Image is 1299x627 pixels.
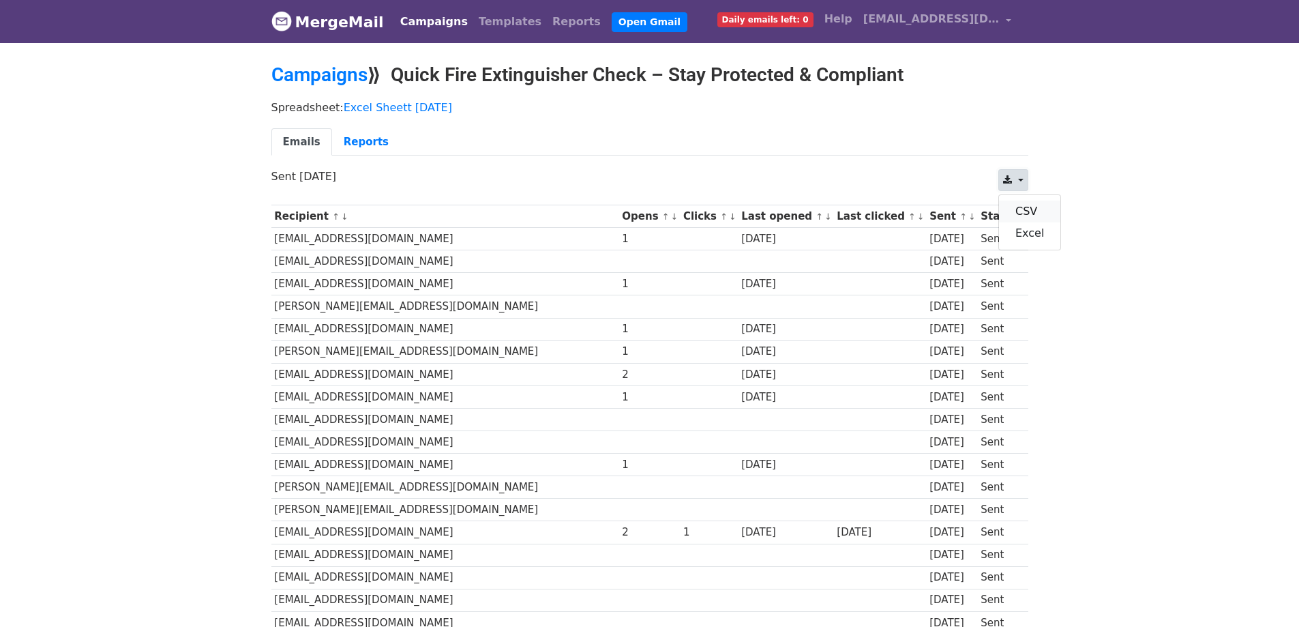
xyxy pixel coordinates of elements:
[908,212,916,222] a: ↑
[662,212,670,222] a: ↑
[858,5,1017,38] a: [EMAIL_ADDRESS][DOMAIN_NAME]
[271,11,292,31] img: MergeMail logo
[344,101,452,114] a: Excel Sheett [DATE]
[271,318,619,340] td: [EMAIL_ADDRESS][DOMAIN_NAME]
[271,128,332,156] a: Emails
[622,321,676,337] div: 1
[977,589,1021,611] td: Sent
[929,570,974,585] div: [DATE]
[271,544,619,566] td: [EMAIL_ADDRESS][DOMAIN_NAME]
[741,525,830,540] div: [DATE]
[720,212,728,222] a: ↑
[622,525,676,540] div: 2
[395,8,473,35] a: Campaigns
[712,5,819,33] a: Daily emails left: 0
[271,431,619,454] td: [EMAIL_ADDRESS][DOMAIN_NAME]
[917,212,925,222] a: ↓
[741,276,830,292] div: [DATE]
[968,212,976,222] a: ↓
[929,525,974,540] div: [DATE]
[271,363,619,385] td: [EMAIL_ADDRESS][DOMAIN_NAME]
[977,544,1021,566] td: Sent
[977,476,1021,499] td: Sent
[271,100,1028,115] p: Spreadsheet:
[977,318,1021,340] td: Sent
[619,205,681,228] th: Opens
[741,344,830,360] div: [DATE]
[999,222,1060,244] a: Excel
[741,367,830,383] div: [DATE]
[816,212,823,222] a: ↑
[824,212,832,222] a: ↓
[977,454,1021,476] td: Sent
[271,8,384,36] a: MergeMail
[929,592,974,608] div: [DATE]
[929,412,974,428] div: [DATE]
[929,231,974,247] div: [DATE]
[738,205,833,228] th: Last opened
[683,525,735,540] div: 1
[977,499,1021,521] td: Sent
[271,340,619,363] td: [PERSON_NAME][EMAIL_ADDRESS][DOMAIN_NAME]
[837,525,923,540] div: [DATE]
[977,385,1021,408] td: Sent
[977,566,1021,589] td: Sent
[834,205,927,228] th: Last clicked
[741,457,830,473] div: [DATE]
[929,254,974,269] div: [DATE]
[741,321,830,337] div: [DATE]
[929,321,974,337] div: [DATE]
[999,201,1060,222] a: CSV
[271,589,619,611] td: [EMAIL_ADDRESS][DOMAIN_NAME]
[547,8,606,35] a: Reports
[341,212,348,222] a: ↓
[741,390,830,405] div: [DATE]
[271,476,619,499] td: [PERSON_NAME][EMAIL_ADDRESS][DOMAIN_NAME]
[717,12,813,27] span: Daily emails left: 0
[271,408,619,431] td: [EMAIL_ADDRESS][DOMAIN_NAME]
[863,11,1000,27] span: [EMAIL_ADDRESS][DOMAIN_NAME]
[622,367,676,383] div: 2
[929,480,974,495] div: [DATE]
[926,205,977,228] th: Sent
[729,212,736,222] a: ↓
[271,63,368,86] a: Campaigns
[977,521,1021,544] td: Sent
[622,390,676,405] div: 1
[271,499,619,521] td: [PERSON_NAME][EMAIL_ADDRESS][DOMAIN_NAME]
[929,390,974,405] div: [DATE]
[271,205,619,228] th: Recipient
[929,547,974,563] div: [DATE]
[622,344,676,360] div: 1
[622,276,676,292] div: 1
[612,12,687,32] a: Open Gmail
[977,363,1021,385] td: Sent
[271,566,619,589] td: [EMAIL_ADDRESS][DOMAIN_NAME]
[977,273,1021,295] td: Sent
[680,205,738,228] th: Clicks
[622,231,676,247] div: 1
[271,169,1028,184] p: Sent [DATE]
[929,502,974,518] div: [DATE]
[271,228,619,250] td: [EMAIL_ADDRESS][DOMAIN_NAME]
[929,276,974,292] div: [DATE]
[929,457,974,473] div: [DATE]
[977,295,1021,318] td: Sent
[473,8,547,35] a: Templates
[977,431,1021,454] td: Sent
[1231,562,1299,627] iframe: Chat Widget
[929,435,974,450] div: [DATE]
[977,228,1021,250] td: Sent
[332,212,340,222] a: ↑
[929,367,974,383] div: [DATE]
[271,295,619,318] td: [PERSON_NAME][EMAIL_ADDRESS][DOMAIN_NAME]
[271,250,619,273] td: [EMAIL_ADDRESS][DOMAIN_NAME]
[929,299,974,315] div: [DATE]
[622,457,676,473] div: 1
[959,212,967,222] a: ↑
[332,128,400,156] a: Reports
[977,205,1021,228] th: Status
[671,212,678,222] a: ↓
[271,521,619,544] td: [EMAIL_ADDRESS][DOMAIN_NAME]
